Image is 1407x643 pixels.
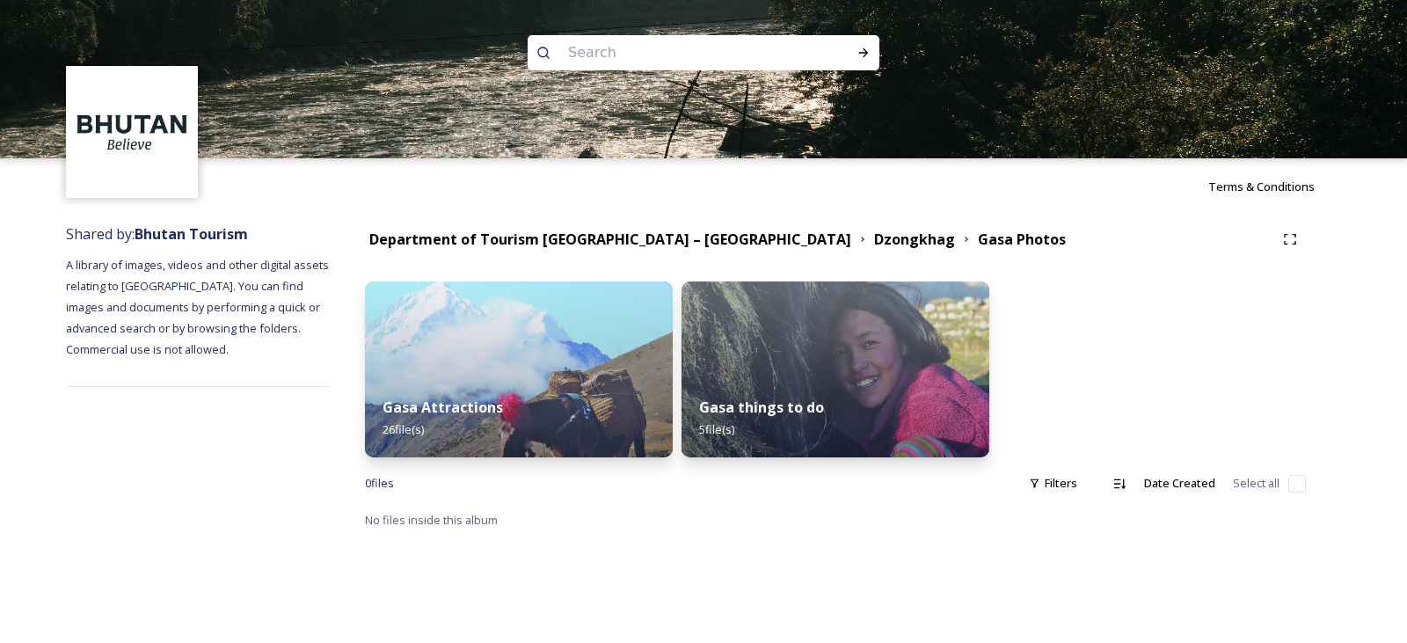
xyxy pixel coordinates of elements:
[682,281,989,457] img: glimpseofnomadiclifestyle.jpg
[383,398,503,417] strong: Gasa Attractions
[135,224,248,244] strong: Bhutan Tourism
[978,230,1066,249] strong: Gasa Photos
[66,257,332,357] span: A library of images, videos and other digital assets relating to [GEOGRAPHIC_DATA]. You can find ...
[383,421,424,437] span: 26 file(s)
[1020,466,1086,501] div: Filters
[874,230,955,249] strong: Dzongkhag
[69,69,196,196] img: BT_Logo_BB_Lockup_CMYK_High%2520Res.jpg
[365,475,394,492] span: 0 file s
[699,398,824,417] strong: Gasa things to do
[365,512,498,528] span: No files inside this album
[699,421,734,437] span: 5 file(s)
[365,281,673,457] img: gasa%2520story%2520image2.jpg
[369,230,851,249] strong: Department of Tourism [GEOGRAPHIC_DATA] – [GEOGRAPHIC_DATA]
[66,224,248,244] span: Shared by:
[1233,475,1279,492] span: Select all
[559,33,800,72] input: Search
[1135,466,1224,501] div: Date Created
[1208,176,1341,197] a: Terms & Conditions
[1208,179,1315,194] span: Terms & Conditions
